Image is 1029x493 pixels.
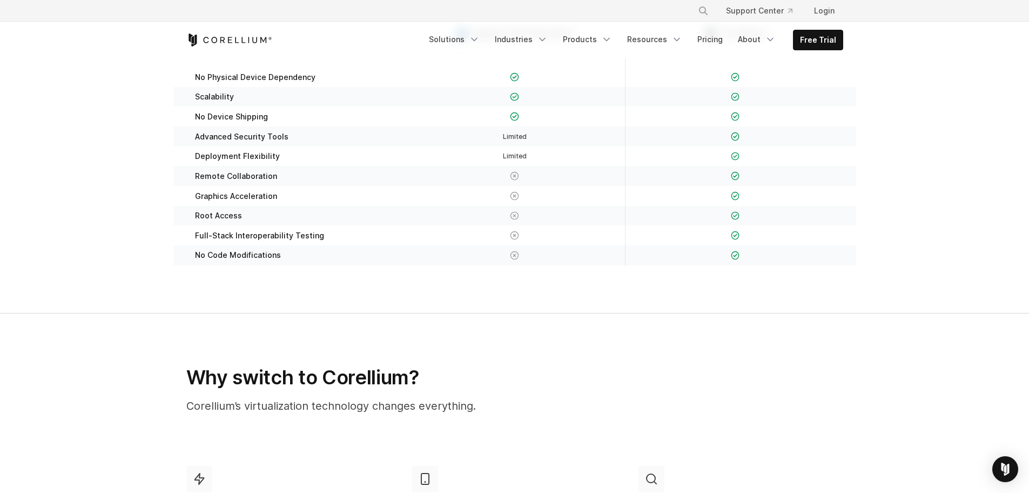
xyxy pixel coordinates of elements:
[731,191,740,201] img: Checkmark
[186,34,272,46] a: Corellium Home
[195,211,242,221] span: Root Access
[195,92,234,102] span: Scalability
[195,171,277,181] span: Remote Collaboration
[186,398,617,414] p: Corellium’s virtualization technology changes everything.
[503,152,527,160] span: Limited
[731,171,740,181] img: Checkmark
[685,1,843,21] div: Navigation Menu
[488,30,554,49] a: Industries
[510,191,519,201] img: X
[510,171,519,181] img: X
[805,1,843,21] a: Login
[195,250,281,260] span: No Code Modifications
[510,211,519,221] img: X
[731,72,740,82] img: Checkmark
[731,30,782,49] a: About
[992,456,1018,482] div: Open Intercom Messenger
[731,152,740,161] img: Checkmark
[195,151,280,161] span: Deployment Flexibility
[731,231,740,240] img: Checkmark
[731,251,740,260] img: Checkmark
[510,251,519,260] img: X
[731,132,740,141] img: Checkmark
[195,191,277,201] span: Graphics Acceleration
[621,30,689,49] a: Resources
[793,30,843,50] a: Free Trial
[422,30,486,49] a: Solutions
[510,72,519,82] img: Checkmark
[422,30,843,50] div: Navigation Menu
[510,92,519,102] img: Checkmark
[691,30,729,49] a: Pricing
[731,92,740,102] img: Checkmark
[503,132,527,141] span: Limited
[195,72,315,82] span: No Physical Device Dependency
[731,112,740,121] img: Checkmark
[694,1,713,21] button: Search
[195,112,268,122] span: No Device Shipping
[510,231,519,240] img: X
[186,365,617,389] h2: Why switch to Corellium?
[731,211,740,221] img: Checkmark
[195,132,288,142] span: Advanced Security Tools
[510,112,519,121] img: Checkmark
[717,1,801,21] a: Support Center
[556,30,618,49] a: Products
[195,231,324,241] span: Full-Stack Interoperability Testing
